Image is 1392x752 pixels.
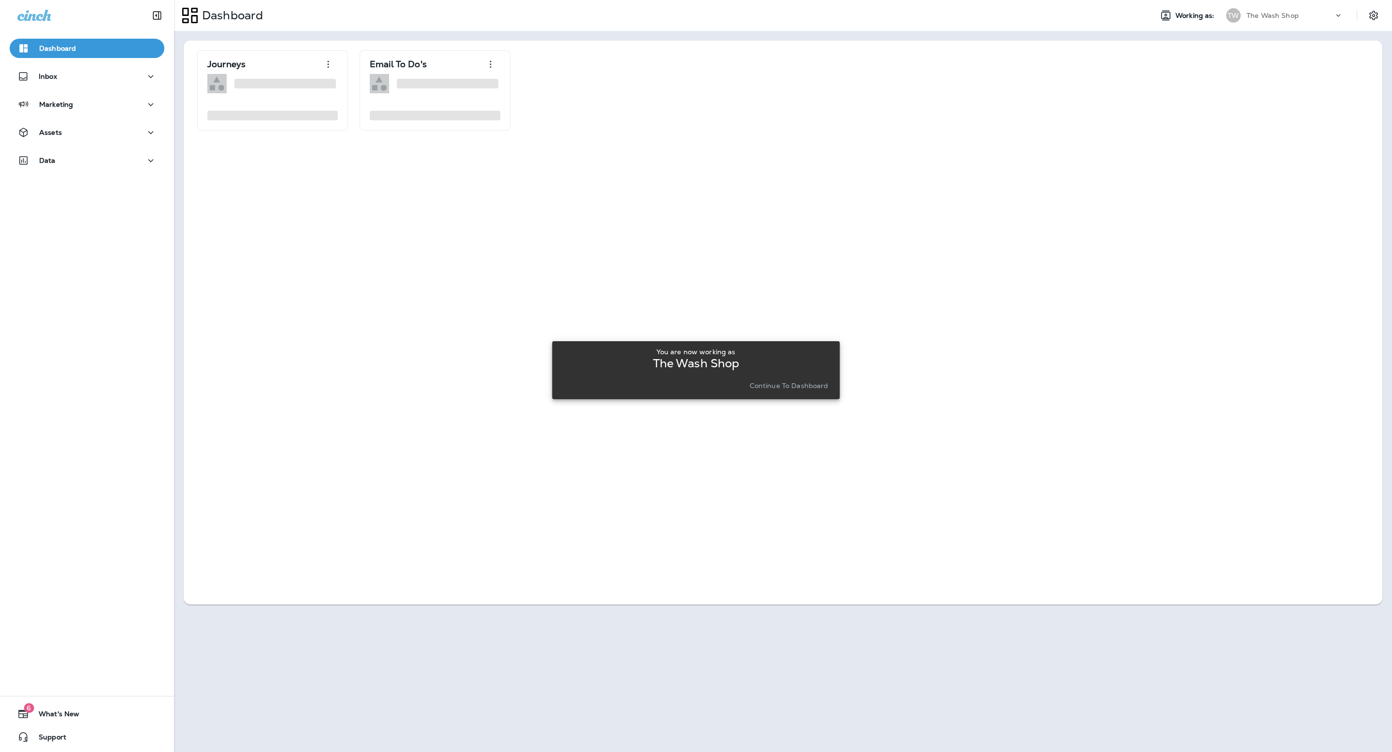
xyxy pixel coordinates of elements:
[39,129,62,136] p: Assets
[653,360,739,367] p: The Wash Shop
[198,8,263,23] p: Dashboard
[1247,12,1299,19] p: The Wash Shop
[750,382,828,390] p: Continue to Dashboard
[10,727,164,747] button: Support
[29,710,79,722] span: What's New
[10,39,164,58] button: Dashboard
[746,379,832,392] button: Continue to Dashboard
[39,72,57,80] p: Inbox
[10,704,164,723] button: 6What's New
[144,6,171,25] button: Collapse Sidebar
[39,157,56,164] p: Data
[1175,12,1217,20] span: Working as:
[24,703,34,713] span: 6
[207,59,246,69] p: Journeys
[39,44,76,52] p: Dashboard
[10,151,164,170] button: Data
[1226,8,1241,23] div: TW
[370,59,427,69] p: Email To Do's
[1365,7,1382,24] button: Settings
[29,733,66,745] span: Support
[39,101,73,108] p: Marketing
[656,348,735,356] p: You are now working as
[10,95,164,114] button: Marketing
[10,67,164,86] button: Inbox
[10,123,164,142] button: Assets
